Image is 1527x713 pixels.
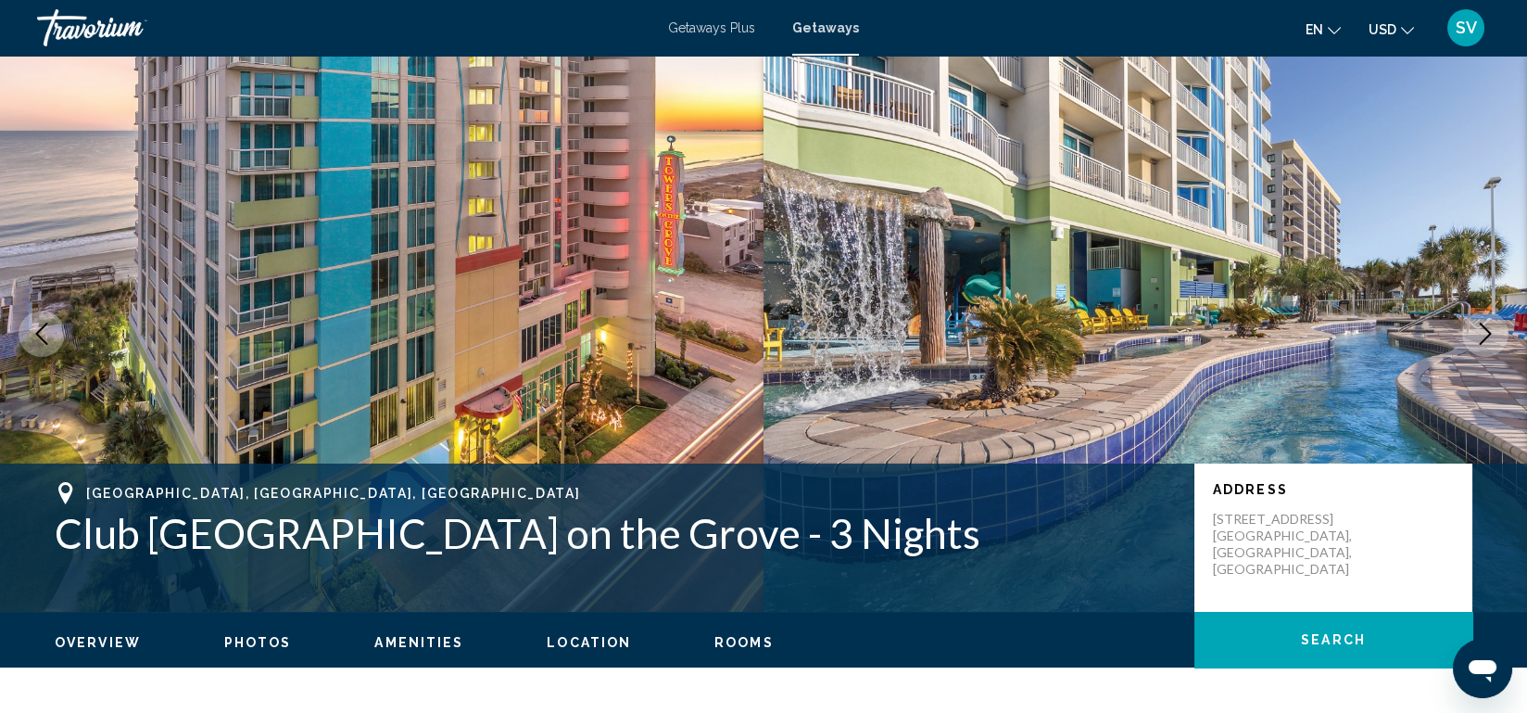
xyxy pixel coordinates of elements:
span: Search [1301,633,1366,648]
span: Overview [55,635,141,650]
iframe: Button to launch messaging window [1453,639,1512,698]
button: Overview [55,634,141,651]
button: Rooms [714,634,774,651]
span: Photos [224,635,292,650]
a: Getaways Plus [668,20,755,35]
span: Location [547,635,631,650]
button: Location [547,634,631,651]
button: Photos [224,634,292,651]
span: SV [1456,19,1477,37]
button: Change currency [1369,16,1414,43]
a: Getaways [792,20,859,35]
button: Amenities [374,634,463,651]
span: Rooms [714,635,774,650]
button: Next image [1462,311,1508,357]
h1: Club [GEOGRAPHIC_DATA] on the Grove - 3 Nights [55,509,1176,557]
span: en [1306,22,1323,37]
button: Search [1194,612,1472,668]
a: Travorium [37,9,650,46]
p: Address [1213,482,1454,497]
span: [GEOGRAPHIC_DATA], [GEOGRAPHIC_DATA], [GEOGRAPHIC_DATA] [86,486,580,501]
span: USD [1369,22,1396,37]
button: User Menu [1442,8,1490,47]
button: Change language [1306,16,1341,43]
span: Amenities [374,635,463,650]
p: [STREET_ADDRESS] [GEOGRAPHIC_DATA], [GEOGRAPHIC_DATA], [GEOGRAPHIC_DATA] [1213,511,1361,578]
button: Previous image [19,311,65,357]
